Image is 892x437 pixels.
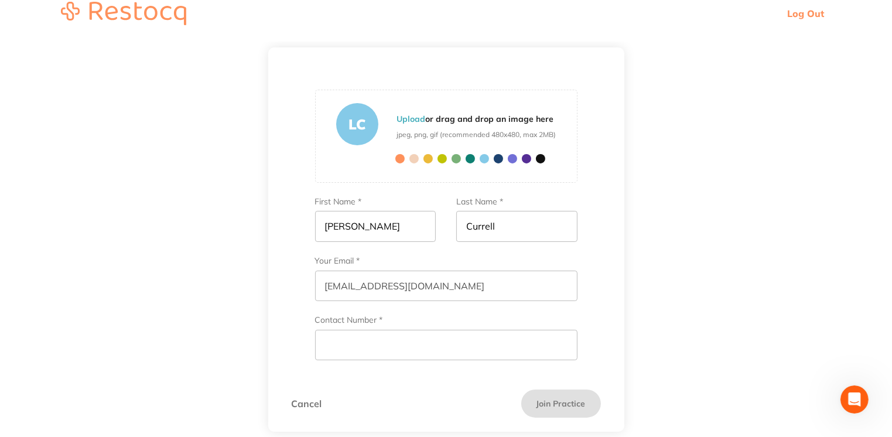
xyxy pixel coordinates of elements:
[397,130,556,140] span: jpeg, png, gif (recommended 480x480, max 2MB)
[521,390,601,418] button: Join Practice
[397,114,556,125] p: or drag and drop an image here
[315,315,577,325] label: Contact Number *
[456,197,577,207] label: Last Name *
[397,114,426,124] b: Upload
[315,197,436,207] label: First Name *
[292,398,322,409] a: Cancel
[787,8,824,19] a: Log Out
[315,256,360,266] label: Your Email *
[61,2,186,25] img: restocq_logo.svg
[840,385,869,414] iframe: Intercom live chat
[336,103,378,145] div: LC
